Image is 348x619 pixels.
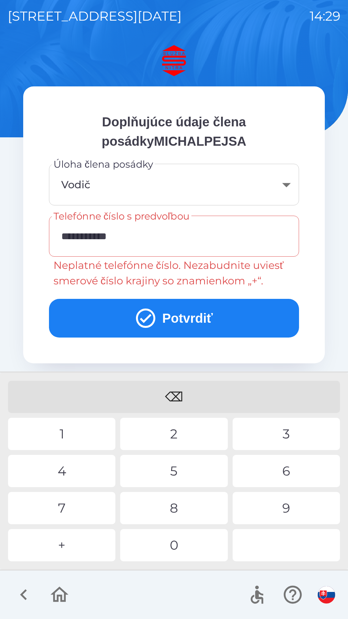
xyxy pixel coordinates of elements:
img: sk flag [318,586,335,604]
label: Úloha člena posádky [53,157,153,171]
label: Telefónne číslo s predvoľbou [53,209,190,223]
img: Logo [23,45,325,76]
p: 14:29 [310,6,340,26]
button: Potvrdiť [49,299,299,338]
p: Doplňujúce údaje člena posádkyMICHALPEJSA [49,112,299,151]
p: Neplatné telefónne číslo. Nezabudnite uviesť smerové číslo krajiny so znamienkom „+“. [53,258,295,289]
p: [STREET_ADDRESS][DATE] [8,6,182,26]
div: Vodič [57,172,291,198]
